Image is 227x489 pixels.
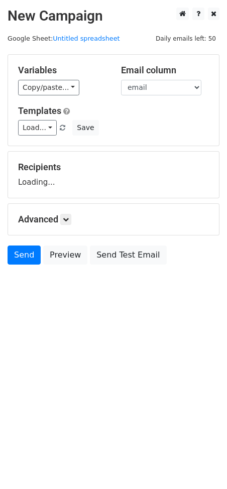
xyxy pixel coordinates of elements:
a: Templates [18,105,61,116]
a: Preview [43,246,87,265]
a: Copy/paste... [18,80,79,95]
h5: Recipients [18,162,209,173]
h5: Email column [121,65,209,76]
h5: Advanced [18,214,209,225]
a: Send Test Email [90,246,166,265]
h5: Variables [18,65,106,76]
h2: New Campaign [8,8,219,25]
a: Send [8,246,41,265]
a: Load... [18,120,57,136]
a: Untitled spreadsheet [53,35,120,42]
button: Save [72,120,98,136]
div: Loading... [18,162,209,188]
span: Daily emails left: 50 [152,33,219,44]
small: Google Sheet: [8,35,120,42]
a: Daily emails left: 50 [152,35,219,42]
